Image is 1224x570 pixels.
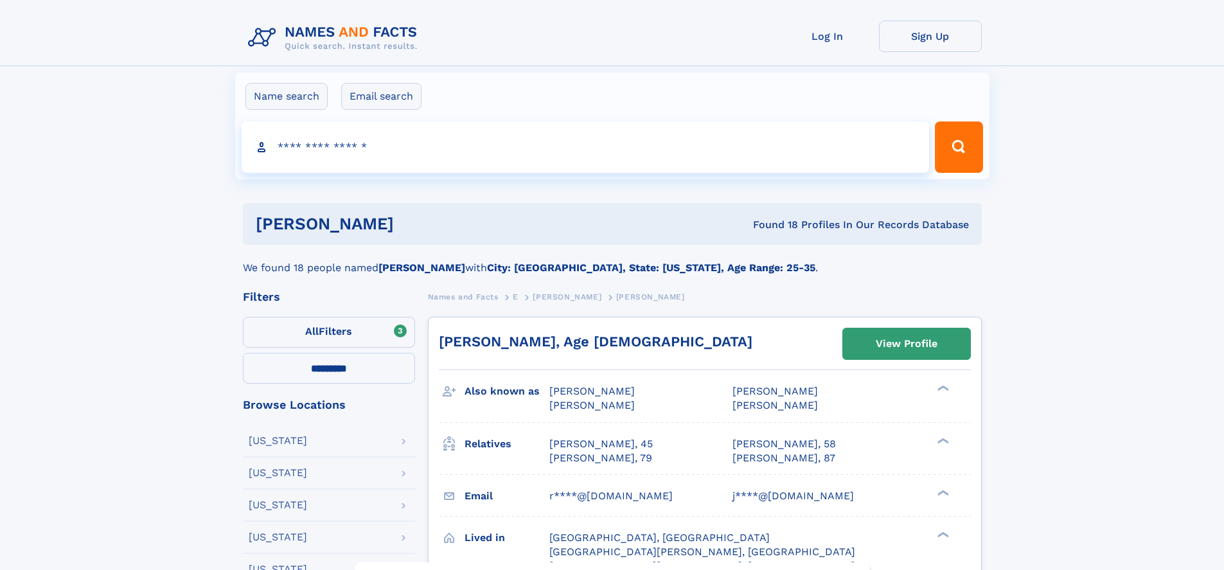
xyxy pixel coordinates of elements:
img: Logo Names and Facts [243,21,428,55]
span: [PERSON_NAME] [549,385,635,397]
a: Names and Facts [428,289,499,305]
a: [PERSON_NAME], 87 [732,451,835,465]
a: E [513,289,519,305]
h1: [PERSON_NAME] [256,216,574,232]
div: [US_STATE] [249,532,307,542]
label: Filters [243,317,415,348]
a: [PERSON_NAME], Age [DEMOGRAPHIC_DATA] [439,334,752,350]
div: [US_STATE] [249,436,307,446]
a: [PERSON_NAME], 45 [549,437,653,451]
div: ❯ [934,436,950,445]
div: We found 18 people named with . [243,245,982,276]
div: Found 18 Profiles In Our Records Database [573,218,969,232]
h3: Also known as [465,380,549,402]
button: Search Button [935,121,982,173]
label: Email search [341,83,421,110]
span: [PERSON_NAME] [732,385,818,397]
h3: Relatives [465,433,549,455]
a: Sign Up [879,21,982,52]
a: [PERSON_NAME], 58 [732,437,836,451]
div: Browse Locations [243,399,415,411]
span: [GEOGRAPHIC_DATA], [GEOGRAPHIC_DATA] [549,531,770,544]
div: [US_STATE] [249,500,307,510]
input: search input [242,121,930,173]
span: E [513,292,519,301]
span: [GEOGRAPHIC_DATA][PERSON_NAME], [GEOGRAPHIC_DATA] [549,546,855,558]
a: [PERSON_NAME], 79 [549,451,652,465]
a: Log In [776,21,879,52]
span: [PERSON_NAME] [616,292,685,301]
div: View Profile [876,329,937,359]
div: ❯ [934,384,950,393]
b: [PERSON_NAME] [378,262,465,274]
a: [PERSON_NAME] [533,289,601,305]
span: All [305,325,319,337]
b: City: [GEOGRAPHIC_DATA], State: [US_STATE], Age Range: 25-35 [487,262,815,274]
div: Filters [243,291,415,303]
label: Name search [245,83,328,110]
h3: Lived in [465,527,549,549]
span: [PERSON_NAME] [549,399,635,411]
span: [PERSON_NAME] [732,399,818,411]
div: ❯ [934,488,950,497]
h3: Email [465,485,549,507]
div: [US_STATE] [249,468,307,478]
a: View Profile [843,328,970,359]
span: [PERSON_NAME] [533,292,601,301]
div: ❯ [934,530,950,539]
